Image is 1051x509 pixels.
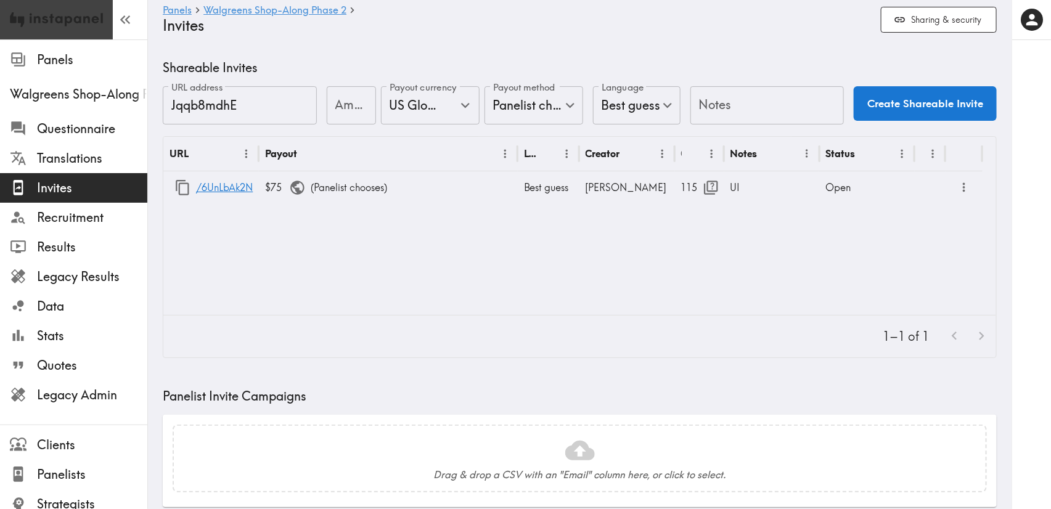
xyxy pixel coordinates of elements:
label: Language [602,81,644,94]
button: Menu [237,144,256,163]
div: Status [825,147,855,160]
div: Creator [586,147,620,160]
button: Menu [557,144,576,163]
span: Clients [37,436,147,454]
button: Sort [298,144,317,163]
div: Panelist chooses [485,86,583,124]
div: 115 [681,172,718,203]
div: Notes [730,147,758,160]
p: 1–1 of 1 [883,328,929,345]
div: ( Panelist chooses ) [259,171,518,203]
span: Results [37,238,147,256]
label: Payout currency [390,81,457,94]
button: Sort [922,144,941,163]
span: Translations [37,150,147,167]
a: Walgreens Shop-Along Phase 2 [203,5,346,17]
div: Payout [265,147,297,160]
button: Sort [683,144,702,163]
div: Opens [681,147,682,160]
label: Payout method [493,81,555,94]
div: Best guess [518,171,579,203]
button: Sharing & security [881,7,997,33]
div: [PERSON_NAME] [579,171,675,203]
button: more [954,177,975,198]
span: Legacy Results [37,268,147,285]
button: Sort [190,144,209,163]
button: Menu [798,144,817,163]
span: $75 [265,181,311,193]
span: Stats [37,327,147,344]
h4: Invites [163,17,871,35]
button: Menu [653,144,672,163]
button: Menu [702,144,721,163]
button: Menu [496,144,515,163]
span: Recruitment [37,209,147,226]
a: /6UnLbAk2N [196,172,253,203]
div: Language [524,147,538,160]
span: Legacy Admin [37,386,147,404]
span: Invites [37,179,147,197]
button: Sort [621,144,640,163]
div: Best guess [593,86,681,124]
div: Open [819,171,915,203]
span: Data [37,298,147,315]
span: Panelists [37,466,147,483]
button: Menu [923,144,943,163]
span: Walgreens Shop-Along Phase 2 [10,86,147,103]
h6: Drag & drop a CSV with an "Email" column here, or click to select. [434,468,726,481]
span: Questionnaire [37,120,147,137]
h5: Shareable Invites [163,59,997,76]
button: Create Shareable Invite [854,86,997,121]
button: Menu [893,144,912,163]
span: Quotes [37,357,147,374]
label: URL address [171,81,223,94]
div: UI [724,171,820,203]
button: Sort [539,144,558,163]
button: Open [456,96,475,115]
a: Panels [163,5,192,17]
button: Sort [856,144,875,163]
button: Sort [759,144,778,163]
span: Panels [37,51,147,68]
div: URL [170,147,189,160]
h5: Panelist Invite Campaigns [163,388,997,405]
